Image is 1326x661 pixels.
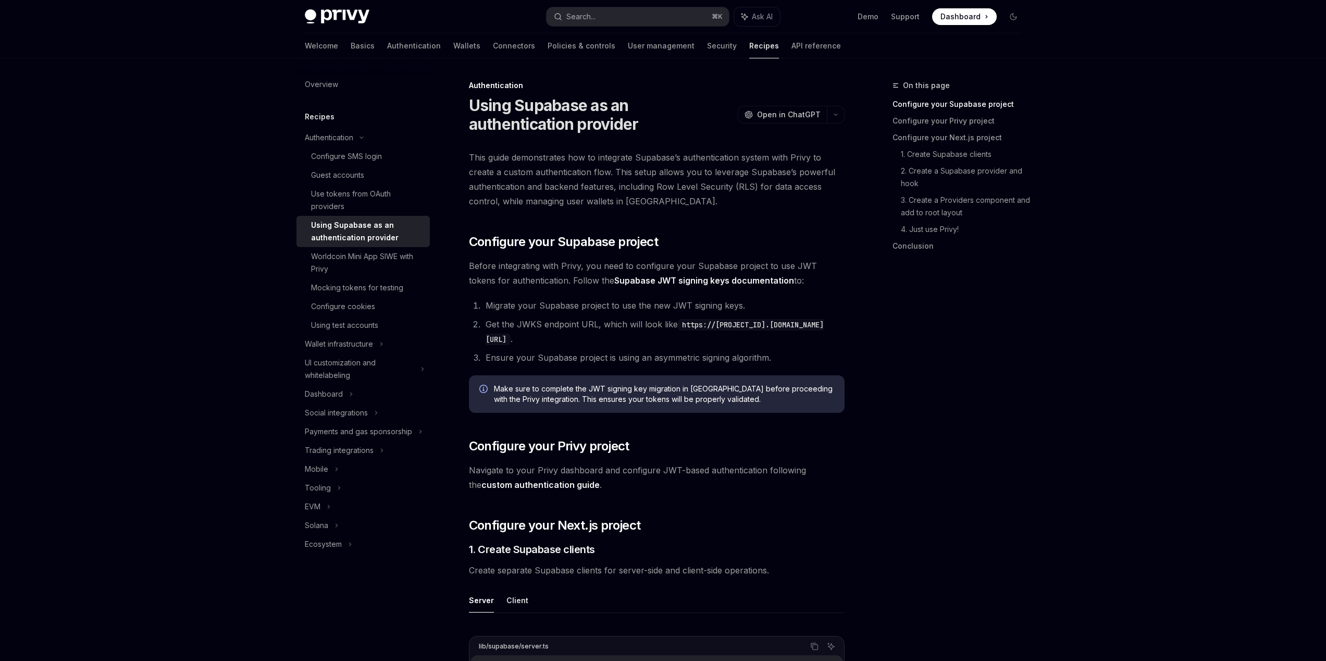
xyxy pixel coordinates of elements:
button: Client [506,588,528,613]
div: Wallet infrastructure [305,338,373,350]
a: Authentication [387,33,441,58]
a: Using test accounts [296,316,430,335]
span: 1. Create Supabase clients [469,542,595,557]
a: 2. Create a Supabase provider and hook [901,163,1030,192]
a: Security [707,33,737,58]
a: Mocking tokens for testing [296,278,430,297]
div: Search... [566,10,596,23]
a: Dashboard [932,8,997,25]
div: Configure cookies [311,300,375,313]
div: Authentication [305,131,353,144]
div: Mobile [305,463,328,475]
div: lib/supabase/server.ts [479,640,549,653]
div: Solana [305,519,328,532]
div: Tooling [305,482,331,494]
a: Connectors [493,33,535,58]
a: custom authentication guide [481,480,600,491]
div: Social integrations [305,407,368,419]
a: Recipes [749,33,779,58]
a: Configure your Next.js project [893,129,1030,146]
a: User management [628,33,695,58]
div: Ecosystem [305,538,342,550]
a: Configure your Privy project [893,113,1030,129]
div: Using Supabase as an authentication provider [311,219,424,244]
span: ⌘ K [712,13,723,21]
span: Before integrating with Privy, you need to configure your Supabase project to use JWT tokens for ... [469,259,845,288]
button: Copy the contents from the code block [808,640,821,653]
span: Configure your Privy project [469,438,629,455]
a: Policies & controls [548,33,615,58]
button: Ask AI [734,7,780,26]
div: UI customization and whitelabeling [305,357,414,382]
a: Configure SMS login [296,147,430,166]
a: Supabase JWT signing keys documentation [614,275,794,286]
a: Configure your Supabase project [893,96,1030,113]
li: Ensure your Supabase project is using an asymmetric signing algorithm. [482,350,845,365]
button: Server [469,588,494,613]
div: Worldcoin Mini App SIWE with Privy [311,250,424,275]
a: Support [891,11,920,22]
h1: Using Supabase as an authentication provider [469,96,734,133]
div: Authentication [469,80,845,91]
span: Create separate Supabase clients for server-side and client-side operations. [469,563,845,578]
div: Configure SMS login [311,150,382,163]
a: 4. Just use Privy! [901,221,1030,238]
img: dark logo [305,9,369,24]
a: Configure cookies [296,297,430,316]
button: Search...⌘K [547,7,729,26]
div: Trading integrations [305,444,374,457]
div: EVM [305,500,320,513]
div: Mocking tokens for testing [311,281,403,294]
a: Guest accounts [296,166,430,185]
span: Configure your Supabase project [469,234,658,250]
a: API reference [791,33,841,58]
li: Migrate your Supabase project to use the new JWT signing keys. [482,298,845,313]
span: Ask AI [752,11,773,22]
a: Conclusion [893,238,1030,254]
div: Payments and gas sponsorship [305,425,412,438]
span: On this page [903,79,950,92]
a: Worldcoin Mini App SIWE with Privy [296,247,430,278]
div: Dashboard [305,388,343,400]
div: Guest accounts [311,169,364,181]
div: Use tokens from OAuth providers [311,188,424,213]
span: Open in ChatGPT [757,109,821,120]
a: 3. Create a Providers component and add to root layout [901,192,1030,221]
div: Overview [305,78,338,91]
a: Using Supabase as an authentication provider [296,216,430,247]
span: Configure your Next.js project [469,517,641,534]
a: Wallets [453,33,480,58]
span: This guide demonstrates how to integrate Supabase’s authentication system with Privy to create a ... [469,150,845,209]
a: Use tokens from OAuth providers [296,185,430,216]
a: Welcome [305,33,338,58]
span: Navigate to your Privy dashboard and configure JWT-based authentication following the . [469,463,845,492]
a: 1. Create Supabase clients [901,146,1030,163]
a: Demo [858,11,878,22]
div: Using test accounts [311,319,378,332]
a: Overview [296,75,430,94]
svg: Info [479,385,490,395]
span: Make sure to complete the JWT signing key migration in [GEOGRAPHIC_DATA] before proceeding with t... [494,384,834,405]
h5: Recipes [305,111,334,123]
button: Ask AI [824,640,838,653]
li: Get the JWKS endpoint URL, which will look like . [482,317,845,346]
a: Basics [351,33,375,58]
span: Dashboard [940,11,981,22]
button: Open in ChatGPT [738,106,827,124]
button: Toggle dark mode [1005,8,1022,25]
